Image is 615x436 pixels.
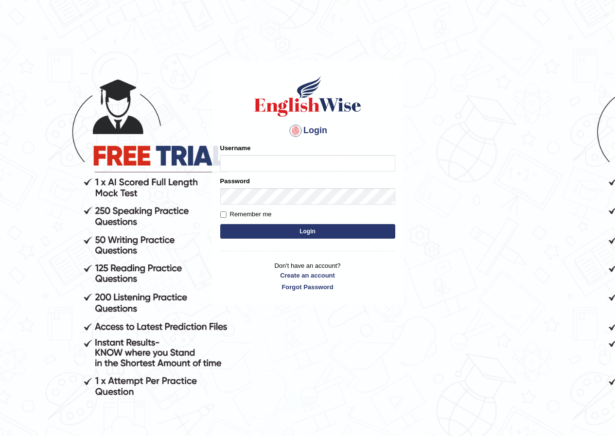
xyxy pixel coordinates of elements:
[220,123,395,139] h4: Login
[220,211,227,218] input: Remember me
[220,176,250,186] label: Password
[220,224,395,239] button: Login
[220,143,251,153] label: Username
[220,261,395,291] p: Don't have an account?
[220,271,395,280] a: Create an account
[252,74,363,118] img: Logo of English Wise sign in for intelligent practice with AI
[220,209,272,219] label: Remember me
[220,282,395,292] a: Forgot Password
